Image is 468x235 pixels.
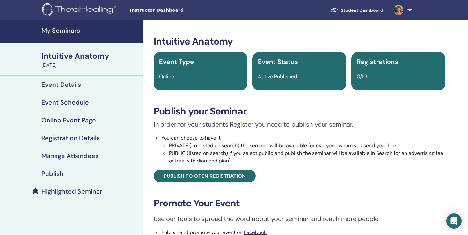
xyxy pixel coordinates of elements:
[393,5,404,15] img: default.jpg
[154,106,445,117] h3: Publish your Seminar
[331,7,338,13] img: graduation-cap-white.svg
[41,188,102,195] h4: Highlighted Seminar
[41,116,96,124] h4: Online Event Page
[41,61,140,69] div: [DATE]
[154,36,445,47] h3: Intuitive Anatomy
[164,173,246,179] span: Publish to open registration
[446,213,462,229] div: Open Intercom Messenger
[41,27,140,34] h4: My Seminars
[130,7,225,14] span: Instructor Dashboard
[41,81,81,88] h4: Event Details
[154,214,445,224] p: Use our tools to spread the word about your seminar and reach more people:
[41,51,140,61] div: Intuitive Anatomy
[41,152,99,160] h4: Manage Attendees
[41,134,100,142] h4: Registration Details
[357,73,367,80] span: 0/10
[258,73,297,80] span: Active Published
[357,58,398,66] span: Registrations
[258,58,298,66] span: Event Status
[38,51,143,69] a: Intuitive Anatomy[DATE]
[41,170,63,177] h4: Publish
[169,142,445,149] li: PRIVATE (not listed on search) the seminar will be available for everyone whom you send your Link.
[159,73,174,80] span: Online
[154,170,256,182] a: Publish to open registration
[154,120,445,129] p: In order for your students Register you need to publish your seminar.
[154,197,445,209] h3: Promote Your Event
[161,134,445,165] li: You can choose to have it
[42,3,118,17] img: logo.png
[159,58,194,66] span: Event Type
[41,99,89,106] h4: Event Schedule
[169,149,445,165] li: PUBLIC (listed on search) If you select public and publish the seminar will be available in Searc...
[325,4,388,16] a: Student Dashboard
